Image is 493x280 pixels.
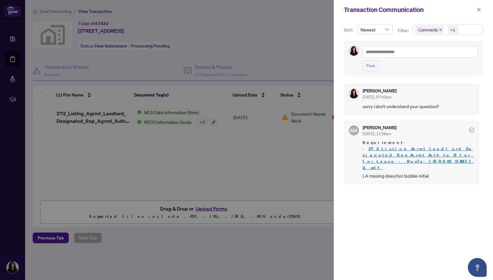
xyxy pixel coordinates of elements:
[344,5,475,14] div: Transaction Communication
[363,95,391,99] span: [DATE], 07:00pm
[469,128,474,133] span: check-circle
[349,89,359,98] img: Profile Icon
[363,125,397,130] h5: [PERSON_NAME]
[349,46,359,56] img: Profile Icon
[363,146,474,170] a: 272_Listing_Agrmt_Landlord_Designated_Rep_Agrmt_Auth_to_Offer_for_Lease_-_PropTx-[PERSON_NAME] 2.pdf
[468,258,487,277] button: Open asap
[363,103,474,110] span: sorry i don't understand your question?
[450,27,455,33] div: +1
[362,60,379,71] button: Post
[363,140,474,171] span: Requirement -
[477,8,481,12] span: close
[363,172,474,179] span: LA missing does/not bubble initial
[363,131,391,136] span: [DATE], 11:28am
[439,28,442,31] span: close
[415,25,444,34] span: Comments
[398,27,410,34] p: Filter:
[418,27,438,33] span: Comments
[360,25,389,34] span: Newest
[344,26,354,33] p: Sort:
[350,127,358,134] span: MA
[363,89,397,93] h5: [PERSON_NAME]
